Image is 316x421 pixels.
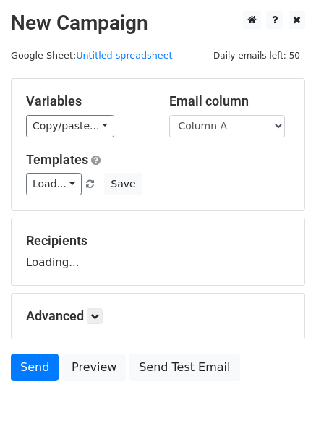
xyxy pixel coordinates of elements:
a: Templates [26,152,88,167]
a: Preview [62,354,126,381]
h5: Variables [26,93,148,109]
small: Google Sheet: [11,50,173,61]
a: Daily emails left: 50 [208,50,305,61]
div: Loading... [26,233,290,271]
h5: Email column [169,93,291,109]
h5: Advanced [26,308,290,324]
a: Untitled spreadsheet [76,50,172,61]
a: Load... [26,173,82,195]
h2: New Campaign [11,11,305,35]
button: Save [104,173,142,195]
a: Copy/paste... [26,115,114,137]
h5: Recipients [26,233,290,249]
a: Send Test Email [129,354,239,381]
a: Send [11,354,59,381]
span: Daily emails left: 50 [208,48,305,64]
